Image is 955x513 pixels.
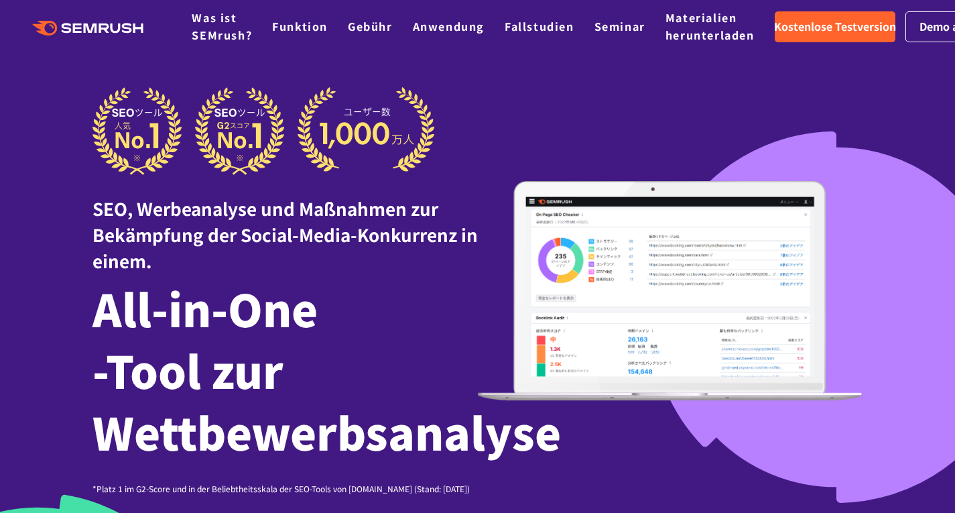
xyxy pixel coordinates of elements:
font: -Tool zur Wettbewerbsanalyse [92,337,561,463]
font: Kostenlose Testversion [774,18,896,34]
a: Materialien herunterladen [665,9,755,43]
a: Kostenlose Testversion [775,11,895,42]
a: Fallstudien [505,18,574,34]
font: All-in-One [92,276,318,340]
a: Gebühr [348,18,393,34]
font: SEO, Werbeanalyse und Maßnahmen zur Bekämpfung der Social-Media-Konkurrenz in einem. [92,196,478,273]
font: *Platz 1 im G2-Score und in der Beliebtheitsskala der SEO-Tools von [DOMAIN_NAME] (Stand: [DATE]) [92,483,470,494]
a: Was ist SEMrush? [192,9,252,43]
a: Anwendung [413,18,485,34]
a: Funktion [272,18,328,34]
a: Seminar [594,18,645,34]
